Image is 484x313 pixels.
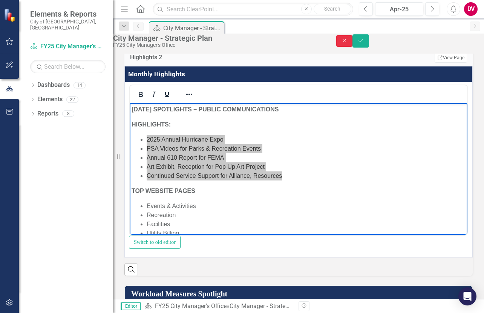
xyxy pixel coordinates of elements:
div: » [144,302,293,311]
div: City Manager - Strategic Plan [113,34,321,42]
img: ClearPoint Strategy [4,8,17,22]
a: Reports [37,109,58,118]
input: Search Below... [30,60,106,73]
button: Underline [161,89,173,100]
input: Search ClearPoint... [153,3,353,16]
button: Switch to old editor [129,236,181,249]
div: Apr-25 [378,5,421,14]
div: 22 [66,96,78,103]
div: Open Intercom Messenger [458,287,476,305]
button: Reveal or hide additional toolbar items [183,89,196,100]
div: FY25 City Manager's Office [113,42,321,48]
a: Elements [37,95,63,104]
button: Search [314,4,351,14]
a: View Page [435,53,467,63]
a: FY25 City Manager's Office [155,302,227,310]
li: Utility Billing [17,126,336,135]
h3: Workload Measures Spotlight [131,290,469,298]
div: City Manager - Strategic Plan [163,23,222,33]
div: City Manager - Strategic Plan [230,302,307,310]
a: FY25 City Manager's Office [30,42,106,51]
a: Dashboards [37,81,70,89]
button: DV [464,2,478,16]
span: Elements & Reports [30,9,106,19]
button: Apr-25 [375,2,423,16]
iframe: Rich Text Area [130,103,467,235]
button: Bold [134,89,147,100]
div: 8 [62,111,74,117]
h3: Highlights 2 [130,54,297,61]
small: City of [GEOGRAPHIC_DATA], [GEOGRAPHIC_DATA] [30,19,106,31]
span: Editor [121,302,141,310]
button: Italic [147,89,160,100]
div: 14 [74,82,86,88]
span: Search [324,6,340,12]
